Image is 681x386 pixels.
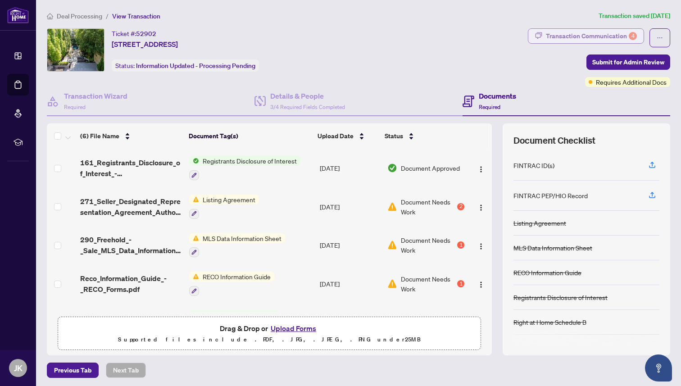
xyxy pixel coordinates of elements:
span: View Transaction [112,12,160,20]
h4: Details & People [270,91,345,101]
span: Drag & Drop or [220,322,319,334]
span: Document Approved [401,163,460,173]
th: Status [381,123,465,149]
div: FINTRAC ID(s) [513,160,554,170]
span: Status [385,131,403,141]
img: Status Icon [189,310,199,320]
li: / [106,11,109,21]
span: Requires Additional Docs [596,77,667,87]
span: Right At Home Realty Schedule B - Agreement of Purchase and Sale.pdf [80,312,182,333]
button: Submit for Admin Review [586,54,670,70]
span: Previous Tab [54,363,91,377]
th: Document Tag(s) [185,123,314,149]
span: Reco_Information_Guide_-_RECO_Forms.pdf [80,273,182,295]
span: Document Needs Work [401,197,455,217]
span: Registrants Disclosure of Interest [199,156,300,166]
h4: Transaction Wizard [64,91,127,101]
button: Next Tab [106,363,146,378]
img: logo [7,7,29,23]
button: Transaction Communication4 [528,28,644,44]
div: MLS Data Information Sheet [513,243,592,253]
button: Status IconRECO Information Guide [189,272,274,296]
td: [DATE] [316,149,384,187]
img: Document Status [387,240,397,250]
span: RECO Information Guide [199,272,274,282]
span: Right at Home Schedule B [199,310,279,320]
span: Document Checklist [513,134,595,147]
span: MLS Data Information Sheet [199,233,285,243]
span: JK [14,362,23,374]
div: Listing Agreement [513,218,566,228]
span: Document Needs Work [401,235,455,255]
button: Open asap [645,354,672,381]
span: 271_Seller_Designated_Representation_Agreement_Authority_to_Offer_for_Sale_-_PropTx-[PERSON_NAME]... [80,196,182,218]
button: Logo [474,238,488,252]
span: Information Updated - Processing Pending [136,62,255,70]
span: ellipsis [657,35,663,41]
span: Deal Processing [57,12,102,20]
img: Status Icon [189,156,199,166]
span: 3/4 Required Fields Completed [270,104,345,110]
span: Drag & Drop orUpload FormsSupported files include .PDF, .JPG, .JPEG, .PNG under25MB [58,317,481,350]
td: [DATE] [316,264,384,303]
span: (6) File Name [80,131,119,141]
h4: Documents [479,91,516,101]
img: Document Status [387,279,397,289]
div: Registrants Disclosure of Interest [513,292,608,302]
span: Required [64,104,86,110]
img: Status Icon [189,272,199,282]
button: Upload Forms [268,322,319,334]
img: Document Status [387,202,397,212]
span: Document Needs Work [401,274,455,294]
td: [DATE] [316,226,384,265]
div: 4 [629,32,637,40]
p: Supported files include .PDF, .JPG, .JPEG, .PNG under 25 MB [64,334,475,345]
th: Upload Date [314,123,381,149]
span: Upload Date [318,131,354,141]
img: Logo [477,166,485,173]
div: Ticket #: [112,28,156,39]
div: 1 [457,280,464,287]
span: 161_Registrants_Disclosure_of_Interest_-_Disposition_of_Property_-_PropTx-[PERSON_NAME] 7 EXECUTE... [80,157,182,179]
img: Logo [477,204,485,211]
img: Logo [477,281,485,288]
span: 52902 [136,30,156,38]
span: Required [479,104,500,110]
span: 290_Freehold_-_Sale_MLS_Data_Information_Form_-_PropTx-[PERSON_NAME].pdf [80,234,182,256]
img: IMG-C12393279_1.jpg [47,29,104,71]
button: Logo [474,161,488,175]
button: Status IconListing Agreement [189,195,259,219]
button: Logo [474,277,488,291]
span: [STREET_ADDRESS] [112,39,178,50]
button: Previous Tab [47,363,99,378]
span: Submit for Admin Review [592,55,664,69]
button: Status IconRight at Home Schedule B [189,310,279,335]
span: home [47,13,53,19]
img: Status Icon [189,233,199,243]
span: Listing Agreement [199,195,259,204]
td: [DATE] [316,187,384,226]
div: Status: [112,59,259,72]
div: Transaction Communication [546,29,637,43]
th: (6) File Name [77,123,186,149]
img: Document Status [387,163,397,173]
button: Status IconMLS Data Information Sheet [189,233,285,258]
td: [DATE] [316,303,384,342]
div: Right at Home Schedule B [513,317,586,327]
button: Logo [474,200,488,214]
img: Status Icon [189,195,199,204]
button: Status IconRegistrants Disclosure of Interest [189,156,300,180]
article: Transaction saved [DATE] [599,11,670,21]
div: 2 [457,203,464,210]
div: FINTRAC PEP/HIO Record [513,191,588,200]
div: RECO Information Guide [513,268,581,277]
img: Logo [477,243,485,250]
div: 1 [457,241,464,249]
